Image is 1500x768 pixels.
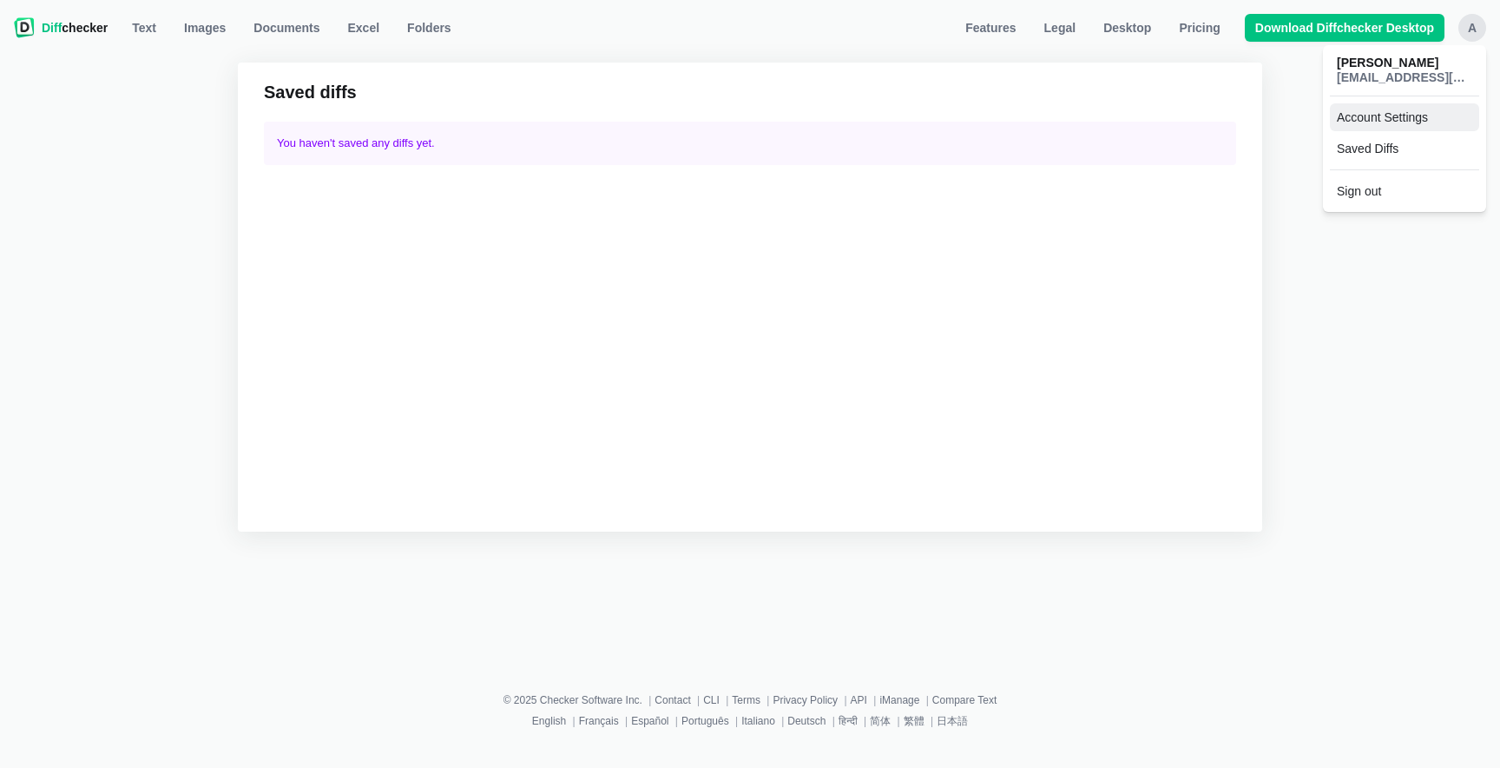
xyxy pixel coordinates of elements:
a: Diffchecker [14,14,108,42]
span: Excel [345,19,384,36]
a: हिन्दी [839,715,858,727]
a: iManage [879,694,919,706]
a: Español [631,715,668,727]
a: English [532,715,566,727]
a: Excel [338,14,391,42]
a: Português [681,715,729,727]
a: CLI [703,694,720,706]
a: Account Settings [1330,103,1479,131]
a: Compare Text [932,694,997,706]
span: Images [181,19,229,36]
a: 简体 [870,715,891,727]
a: Images [174,14,236,42]
a: Desktop [1093,14,1161,42]
a: 繁體 [904,715,924,727]
a: Terms [732,694,760,706]
h2: Saved diffs [264,80,1236,104]
span: Desktop [1100,19,1155,36]
span: Download Diffchecker Desktop [1252,19,1437,36]
span: Pricing [1175,19,1223,36]
a: Français [579,715,619,727]
button: A [1458,14,1486,42]
li: © 2025 Checker Software Inc. [503,692,655,709]
a: Pricing [1168,14,1230,42]
span: [PERSON_NAME] [1337,56,1472,70]
a: Legal [1034,14,1087,42]
span: Documents [250,19,323,36]
a: Saved Diffs [1330,135,1479,162]
span: [EMAIL_ADDRESS][DOMAIN_NAME] [1337,70,1472,85]
a: Italiano [741,715,775,727]
span: Features [962,19,1019,36]
a: Features [955,14,1026,42]
a: Deutsch [787,715,826,727]
span: Diff [42,21,62,35]
a: Privacy Policy [773,694,838,706]
button: Folders [397,14,462,42]
a: Documents [243,14,330,42]
div: You haven't saved any diffs yet. [264,122,1236,165]
span: checker [42,19,108,36]
a: 日本語 [937,715,968,727]
a: Contact [655,694,690,706]
span: Text [128,19,160,36]
a: Text [122,14,167,42]
span: Folders [404,19,455,36]
a: Download Diffchecker Desktop [1245,14,1444,42]
img: Diffchecker logo [14,17,35,38]
a: API [851,694,867,706]
span: Legal [1041,19,1080,36]
button: Sign out [1330,177,1479,205]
